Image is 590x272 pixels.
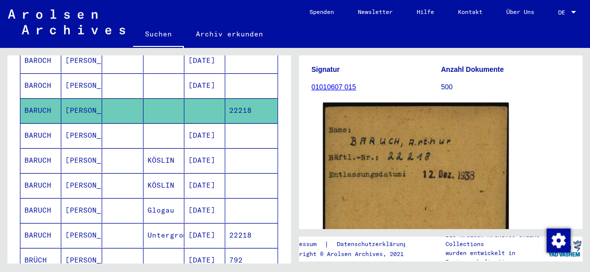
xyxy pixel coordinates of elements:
p: Die Arolsen Archives Online-Collections [445,231,547,249]
p: Copyright © Arolsen Archives, 2021 [285,250,419,259]
mat-cell: Glogau [144,198,184,223]
mat-cell: [DATE] [184,173,225,198]
mat-cell: KÖSLIN [144,173,184,198]
mat-cell: 22218 [225,223,278,248]
mat-cell: [PERSON_NAME] [61,173,102,198]
mat-cell: BAROCH [20,73,61,98]
p: wurden entwickelt in Partnerschaft mit [445,249,547,267]
mat-cell: BARUCH [20,98,61,123]
mat-cell: [PERSON_NAME] [61,73,102,98]
span: DE [558,9,569,16]
b: Anzahl Dokumente [441,65,504,73]
mat-cell: [PERSON_NAME] [61,198,102,223]
mat-cell: [DATE] [184,198,225,223]
mat-cell: BARUCH [20,148,61,173]
mat-cell: [PERSON_NAME] [61,123,102,148]
mat-cell: [DATE] [184,223,225,248]
a: Suchen [133,22,184,48]
mat-cell: BARUCH [20,223,61,248]
img: Zustimmung ändern [547,229,571,253]
div: Zustimmung ändern [546,228,570,252]
mat-cell: 22218 [225,98,278,123]
b: Signatur [311,65,340,73]
mat-cell: BARUCH [20,198,61,223]
a: Impressum [285,239,324,250]
mat-cell: BARUCH [20,173,61,198]
p: 500 [441,82,570,92]
mat-cell: [DATE] [184,48,225,73]
mat-cell: [PERSON_NAME] [61,98,102,123]
mat-cell: KÖSLIN [144,148,184,173]
mat-cell: BAROCH [20,48,61,73]
a: Archiv erkunden [184,22,275,46]
mat-cell: [DATE] [184,73,225,98]
a: 01010607 015 [311,83,356,91]
mat-cell: [PERSON_NAME] [61,223,102,248]
a: Datenschutzerklärung [329,239,419,250]
mat-cell: [DATE] [184,123,225,148]
mat-cell: [DATE] [184,148,225,173]
mat-cell: [PERSON_NAME] [61,148,102,173]
img: 001.jpg [323,103,509,253]
mat-cell: [PERSON_NAME] [61,48,102,73]
mat-cell: BARUCH [20,123,61,148]
img: Arolsen_neg.svg [8,9,125,34]
mat-cell: Untergrombach [144,223,184,248]
div: | [285,239,419,250]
